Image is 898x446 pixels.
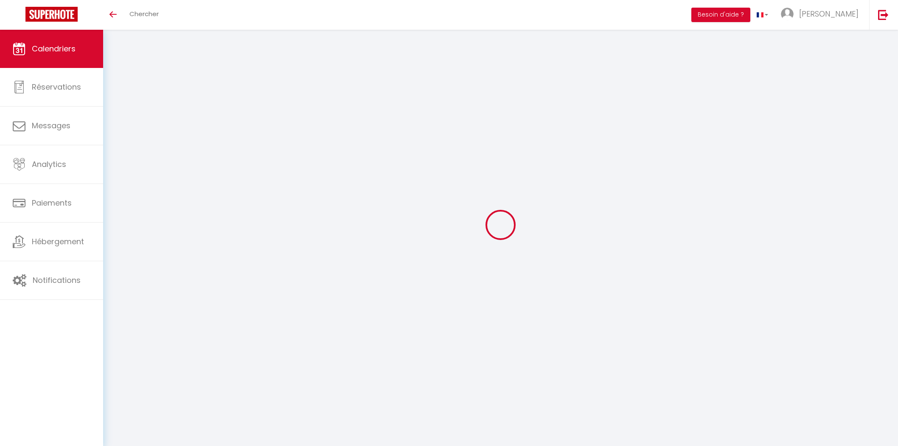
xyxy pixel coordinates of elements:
span: Paiements [32,198,72,208]
span: Calendriers [32,43,76,54]
img: logout [878,9,889,20]
img: ... [781,8,794,20]
span: Chercher [129,9,159,18]
span: Messages [32,120,70,131]
span: Analytics [32,159,66,169]
span: [PERSON_NAME] [799,8,859,19]
span: Notifications [33,275,81,285]
span: Hébergement [32,236,84,247]
span: Réservations [32,82,81,92]
img: Super Booking [25,7,78,22]
button: Besoin d'aide ? [691,8,750,22]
